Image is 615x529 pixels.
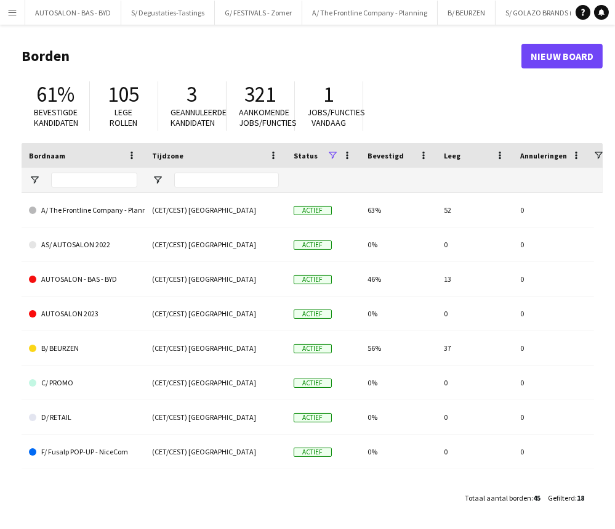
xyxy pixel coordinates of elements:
span: Geannuleerde kandidaten [171,107,227,128]
div: 63% [360,193,436,227]
button: Open Filtermenu [29,174,40,186]
div: (CET/CEST) [GEOGRAPHIC_DATA] [145,228,286,261]
input: Bordnaam Filter Invoer [51,173,137,187]
div: 52 [436,193,513,227]
div: 0 [513,469,589,503]
a: AS/ AUTOSALON 2022 [29,228,137,262]
span: 105 [108,81,140,108]
span: Tijdzone [152,151,183,160]
div: : [465,486,541,510]
span: Actief [294,344,332,353]
div: 0 [436,469,513,503]
span: Jobs/functies vandaag [307,107,365,128]
span: Lege rollen [110,107,138,128]
div: 0% [360,297,436,330]
div: (CET/CEST) [GEOGRAPHIC_DATA] [145,366,286,400]
span: Bordnaam [29,151,65,160]
span: Actief [294,379,332,388]
div: 0 [436,366,513,400]
div: 0% [360,400,436,434]
div: (CET/CEST) [GEOGRAPHIC_DATA] [145,469,286,503]
div: 0 [436,228,513,261]
div: 0 [513,435,589,469]
a: A/ The Frontline Company - Planning [29,193,137,228]
div: 0 [513,400,589,434]
button: Open Filtermenu [152,174,163,186]
span: 45 [533,493,541,502]
div: : [548,486,584,510]
span: Actief [294,310,332,319]
div: (CET/CEST) [GEOGRAPHIC_DATA] [145,262,286,296]
span: 18 [577,493,584,502]
div: 0 [513,366,589,400]
span: Gefilterd [548,493,575,502]
a: C/ PROMO [29,366,137,400]
div: 0 [513,193,589,227]
div: 56% [360,331,436,365]
button: B/ BEURZEN [438,1,496,25]
span: 321 [245,81,276,108]
a: B/ BEURZEN [29,331,137,366]
span: Bevestigd [368,151,404,160]
span: 1 [324,81,334,108]
div: 0 [513,228,589,261]
a: Nieuw board [521,44,603,68]
div: (CET/CEST) [GEOGRAPHIC_DATA] [145,297,286,330]
h1: Borden [22,47,521,65]
div: 37 [436,331,513,365]
div: 0 [436,297,513,330]
span: Actief [294,413,332,422]
span: Leeg [444,151,460,160]
div: 13 [436,262,513,296]
span: Annuleringen [520,151,567,160]
button: G/ FESTIVALS - Zomer [215,1,302,25]
span: Actief [294,206,332,215]
div: 0% [360,228,436,261]
span: 3 [187,81,198,108]
a: F/ Fusalp POP-UP - NiceCom [29,435,137,469]
div: (CET/CEST) [GEOGRAPHIC_DATA] [145,193,286,227]
div: 0 [513,297,589,330]
span: Bevestigde kandidaten [34,107,78,128]
div: (CET/CEST) [GEOGRAPHIC_DATA] [145,435,286,469]
div: (CET/CEST) [GEOGRAPHIC_DATA] [145,400,286,434]
div: 0% [360,366,436,400]
div: 0 [436,400,513,434]
button: A/ The Frontline Company - Planning [302,1,438,25]
a: D/ RETAIL [29,400,137,435]
a: F/ UP YOUR BIZZ [29,469,137,504]
button: S/ GOLAZO BRANDS (Sportizon) [496,1,614,25]
div: 0 [436,435,513,469]
div: 0 [513,262,589,296]
button: AUTOSALON - BAS - BYD [25,1,121,25]
span: Actief [294,275,332,284]
span: Totaal aantal borden [465,493,531,502]
a: AUTOSALON - BAS - BYD [29,262,137,297]
input: Tijdzone Filter Invoer [174,173,279,187]
button: S/ Degustaties-Tastings [121,1,215,25]
span: 61% [36,81,74,108]
div: 0 [513,331,589,365]
span: Aankomende jobs/functies [239,107,297,128]
div: 0% [360,469,436,503]
a: AUTOSALON 2023 [29,297,137,331]
span: Status [294,151,318,160]
div: 0% [360,435,436,469]
div: 46% [360,262,436,296]
span: Actief [294,448,332,457]
div: (CET/CEST) [GEOGRAPHIC_DATA] [145,331,286,365]
span: Actief [294,240,332,250]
